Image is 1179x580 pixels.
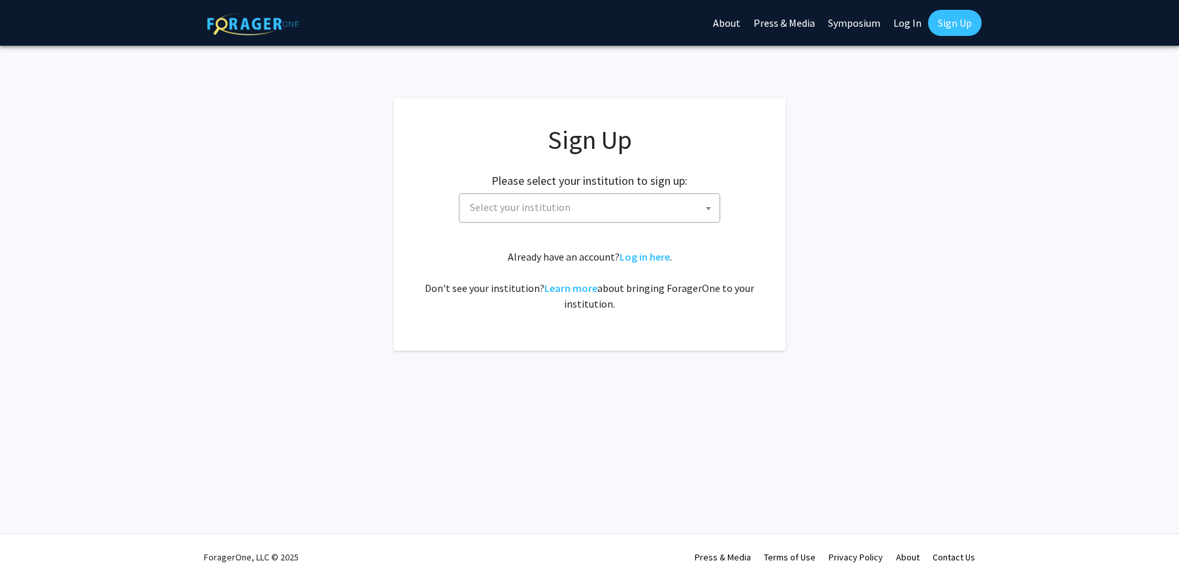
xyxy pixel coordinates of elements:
[764,551,816,563] a: Terms of Use
[459,193,720,223] span: Select your institution
[470,201,571,214] span: Select your institution
[207,12,299,35] img: ForagerOne Logo
[695,551,751,563] a: Press & Media
[933,551,975,563] a: Contact Us
[896,551,920,563] a: About
[829,551,883,563] a: Privacy Policy
[420,124,759,155] h1: Sign Up
[465,194,720,221] span: Select your institution
[620,250,670,263] a: Log in here
[204,534,299,580] div: ForagerOne, LLC © 2025
[544,282,597,295] a: Learn more about bringing ForagerOne to your institution
[420,249,759,312] div: Already have an account? . Don't see your institution? about bringing ForagerOne to your institut...
[491,174,688,188] h2: Please select your institution to sign up:
[928,10,982,36] a: Sign Up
